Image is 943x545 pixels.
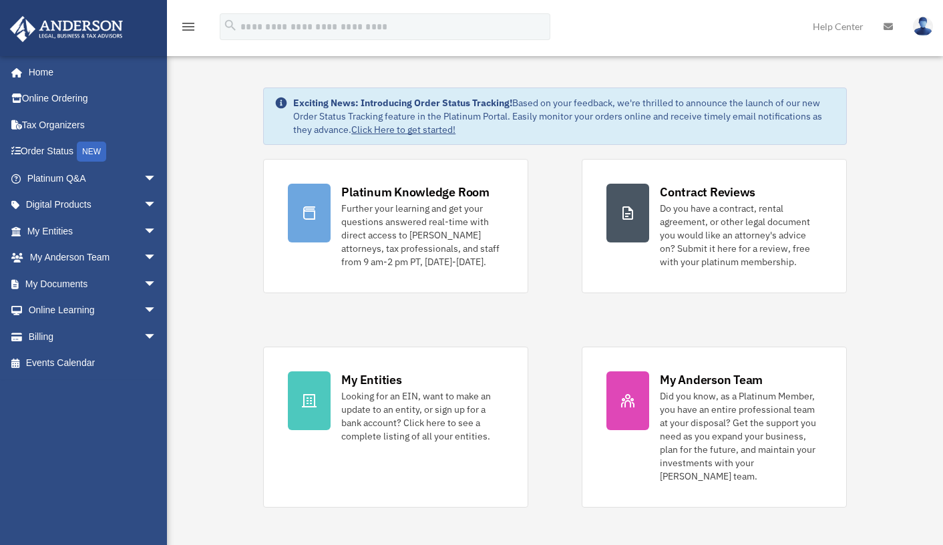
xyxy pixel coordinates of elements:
a: Platinum Knowledge Room Further your learning and get your questions answered real-time with dire... [263,159,528,293]
a: My Anderson Teamarrow_drop_down [9,244,177,271]
a: Billingarrow_drop_down [9,323,177,350]
div: NEW [77,142,106,162]
a: My Documentsarrow_drop_down [9,270,177,297]
a: Online Ordering [9,85,177,112]
span: arrow_drop_down [144,297,170,325]
img: User Pic [913,17,933,36]
div: Did you know, as a Platinum Member, you have an entire professional team at your disposal? Get th... [660,389,822,483]
a: Digital Productsarrow_drop_down [9,192,177,218]
div: Looking for an EIN, want to make an update to an entity, or sign up for a bank account? Click her... [341,389,504,443]
a: Home [9,59,170,85]
a: My Entities Looking for an EIN, want to make an update to an entity, or sign up for a bank accoun... [263,347,528,508]
strong: Exciting News: Introducing Order Status Tracking! [293,97,512,109]
a: Online Learningarrow_drop_down [9,297,177,324]
div: My Anderson Team [660,371,763,388]
i: menu [180,19,196,35]
div: My Entities [341,371,401,388]
a: My Anderson Team Did you know, as a Platinum Member, you have an entire professional team at your... [582,347,847,508]
span: arrow_drop_down [144,323,170,351]
a: My Entitiesarrow_drop_down [9,218,177,244]
div: Further your learning and get your questions answered real-time with direct access to [PERSON_NAM... [341,202,504,268]
span: arrow_drop_down [144,270,170,298]
a: Contract Reviews Do you have a contract, rental agreement, or other legal document you would like... [582,159,847,293]
a: Tax Organizers [9,112,177,138]
span: arrow_drop_down [144,244,170,272]
a: Events Calendar [9,350,177,377]
i: search [223,18,238,33]
a: Order StatusNEW [9,138,177,166]
div: Based on your feedback, we're thrilled to announce the launch of our new Order Status Tracking fe... [293,96,835,136]
a: menu [180,23,196,35]
span: arrow_drop_down [144,192,170,219]
span: arrow_drop_down [144,218,170,245]
span: arrow_drop_down [144,165,170,192]
div: Platinum Knowledge Room [341,184,490,200]
img: Anderson Advisors Platinum Portal [6,16,127,42]
a: Platinum Q&Aarrow_drop_down [9,165,177,192]
a: Click Here to get started! [351,124,455,136]
div: Do you have a contract, rental agreement, or other legal document you would like an attorney's ad... [660,202,822,268]
div: Contract Reviews [660,184,755,200]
